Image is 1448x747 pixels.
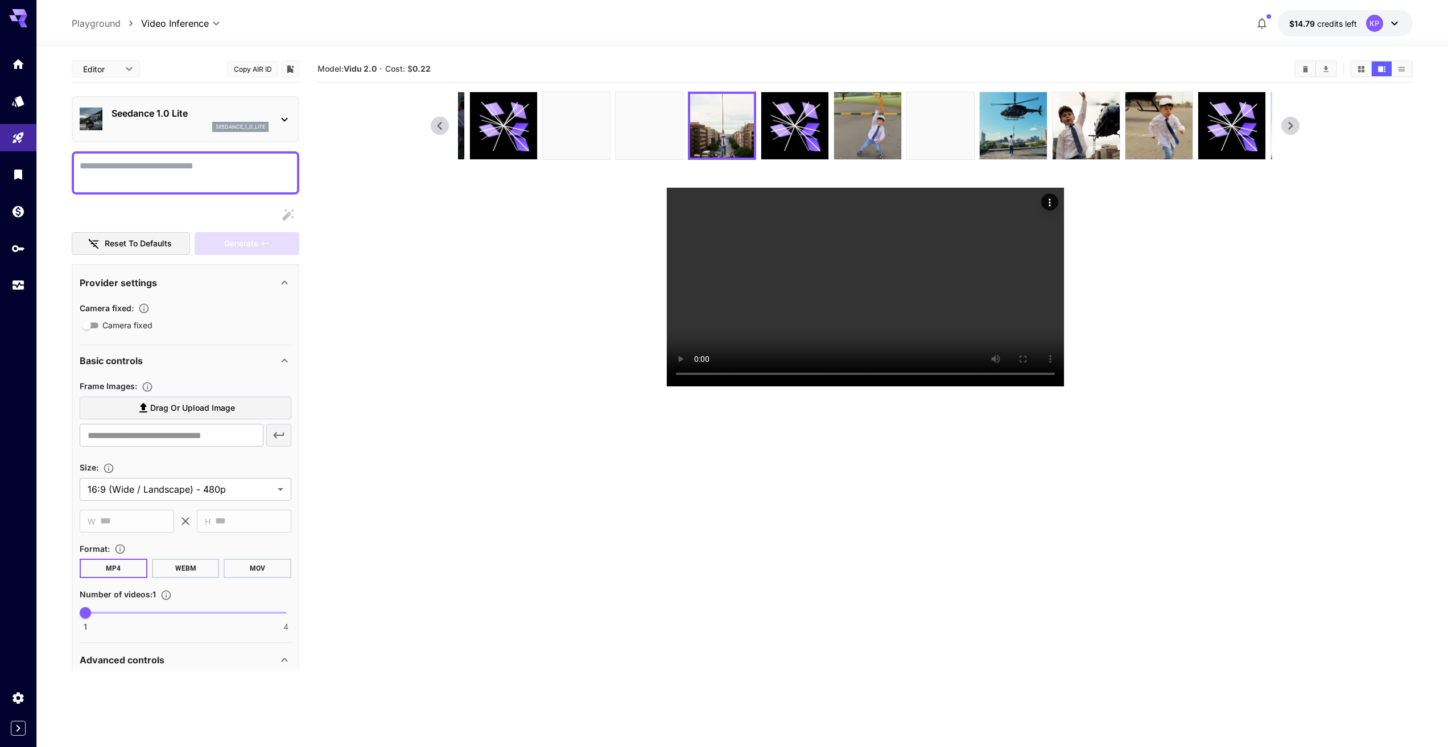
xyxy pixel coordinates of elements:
img: 9U4B4dAAAABklEQVQDAEsxBcFOyj2WAAAAAElFTkSuQmCC [616,92,683,159]
p: Seedance 1.0 Lite [112,106,269,120]
img: rgp8MQAAAAZJREFUAwD8qg7h57PlpwAAAABJRU5ErkJggg== [1271,92,1338,159]
button: MOV [224,559,291,578]
span: Number of videos : 1 [80,589,156,599]
b: 0.22 [412,64,431,73]
div: Show media in grid viewShow media in video viewShow media in list view [1350,60,1413,77]
button: WEBM [152,559,220,578]
button: Adjust the dimensions of the generated image by specifying its width and height in pixels, or sel... [98,463,119,474]
a: Playground [72,16,121,30]
img: 9U4B4dAAAABklEQVQDAEsxBcFOyj2WAAAAAElFTkSuQmCC [907,92,974,159]
div: Seedance 1.0 Liteseedance_1_0_lite [80,102,291,137]
button: Show media in grid view [1351,61,1371,76]
div: Basic controls [80,347,291,374]
button: Clear All [1296,61,1315,76]
span: Size : [80,463,98,472]
div: Provider settings [80,269,291,296]
span: Model: [317,64,377,73]
button: Copy AIR ID [227,61,278,77]
span: 1 [84,621,87,633]
button: Upload frame images. [137,381,158,393]
img: 8dwGHpAAAABklEQVQDAGXrti8GY2d5AAAAAElFTkSuQmCC [980,92,1047,159]
span: 16:9 (Wide / Landscape) - 480p [88,482,273,496]
img: h7oAAAAASUVORK5CYII= [690,94,754,158]
span: Camera fixed [102,319,152,331]
span: Format : [80,544,110,554]
nav: breadcrumb [72,16,141,30]
p: Advanced controls [80,653,164,667]
label: Drag or upload image [80,397,291,420]
div: KP [1366,15,1383,32]
div: Wallet [11,204,25,218]
span: $14.79 [1289,19,1317,28]
button: MP4 [80,559,147,578]
span: Editor [83,63,118,75]
span: 4 [283,621,288,633]
button: Download All [1316,61,1336,76]
span: Frame Images : [80,381,137,391]
img: 9U4B4dAAAABklEQVQDAEsxBcFOyj2WAAAAAElFTkSuQmCC [543,92,610,159]
div: Clear AllDownload All [1294,60,1337,77]
img: SzMXakAAAAASUVORK5CYII= [1125,92,1193,159]
b: Vidu 2.0 [344,64,377,73]
span: H [205,515,211,528]
button: Show media in list view [1392,61,1412,76]
span: Cost: $ [385,64,431,73]
p: Provider settings [80,276,157,290]
button: Show media in video view [1372,61,1392,76]
p: Basic controls [80,354,143,368]
img: +abQ+4AAAABklEQVQDAK3PhcRJbRFsAAAAAElFTkSuQmCC [834,92,901,159]
span: Drag or upload image [150,401,235,415]
button: Specify how many videos to generate in a single request. Each video generation will be charged se... [156,589,176,601]
div: Models [11,94,25,108]
div: Advanced controls [80,646,291,674]
div: Actions [1041,193,1058,211]
div: Home [11,57,25,71]
button: Reset to defaults [72,232,190,255]
div: Library [11,167,25,181]
p: seedance_1_0_lite [216,123,265,131]
div: API Keys [11,241,25,255]
button: Choose the file format for the output video. [110,543,130,555]
span: Video Inference [141,16,209,30]
div: Settings [11,691,25,705]
div: Playground [11,131,25,145]
img: xYjaUEAAAAGSURBVAMATJfKz6UywnsAAAAASUVORK5CYII= [1053,92,1120,159]
p: · [379,62,382,76]
span: W [88,515,96,528]
button: Expand sidebar [11,721,26,736]
button: Add to library [285,62,295,76]
div: Usage [11,278,25,292]
div: $14.78846 [1289,18,1357,30]
button: $14.78846KP [1278,10,1413,36]
span: Camera fixed : [80,303,134,313]
span: credits left [1317,19,1357,28]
